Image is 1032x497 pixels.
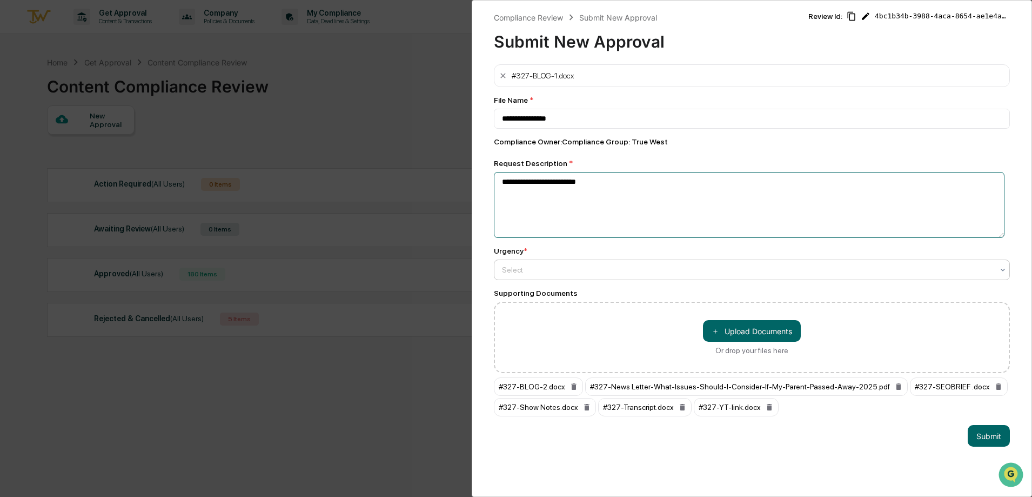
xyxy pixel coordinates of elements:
[494,23,808,51] div: Submit New Approval
[74,132,138,151] a: 🗄️Attestations
[598,398,692,416] div: #327-Transcript.docx
[11,158,19,167] div: 🔎
[6,153,72,172] a: 🔎Data Lookup
[6,132,74,151] a: 🖐️Preclearance
[11,137,19,146] div: 🖐️
[494,377,583,396] div: #327-BLOG-2.docx
[22,136,70,147] span: Preclearance
[494,137,1010,146] div: Compliance Owner : Compliance Group: True West
[494,398,596,416] div: #327-Show Notes.docx
[512,71,574,80] div: #327-BLOG-1.docx
[694,398,779,416] div: #327-YT-link.docx
[808,12,842,21] span: Review Id:
[494,289,1010,297] div: Supporting Documents
[910,377,1008,396] div: #327-SEOBRIEF .docx
[37,94,137,102] div: We're available if you need us!
[968,425,1010,447] button: Submit
[11,23,197,40] p: How can we help?
[78,137,87,146] div: 🗄️
[703,320,801,342] button: Or drop your files here
[494,159,1010,168] div: Request Description
[712,326,719,336] span: ＋
[37,83,177,94] div: Start new chat
[847,11,856,21] span: Copy Id
[579,13,657,22] div: Submit New Approval
[11,83,30,102] img: 1746055101610-c473b297-6a78-478c-a979-82029cc54cd1
[108,183,131,191] span: Pylon
[715,346,788,355] div: Or drop your files here
[76,183,131,191] a: Powered byPylon
[22,157,68,168] span: Data Lookup
[585,377,908,396] div: #327-News Letter-What-Issues-Should-I-Consider-If-My-Parent-Passed-Away-2025.pdf
[184,86,197,99] button: Start new chat
[997,461,1027,491] iframe: Open customer support
[494,96,1010,104] div: File Name
[89,136,134,147] span: Attestations
[861,11,870,21] span: Edit Review ID
[875,12,1010,21] span: 4bc1b34b-3988-4aca-8654-ae1e4a860bc5
[494,13,563,22] div: Compliance Review
[494,247,527,255] div: Urgency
